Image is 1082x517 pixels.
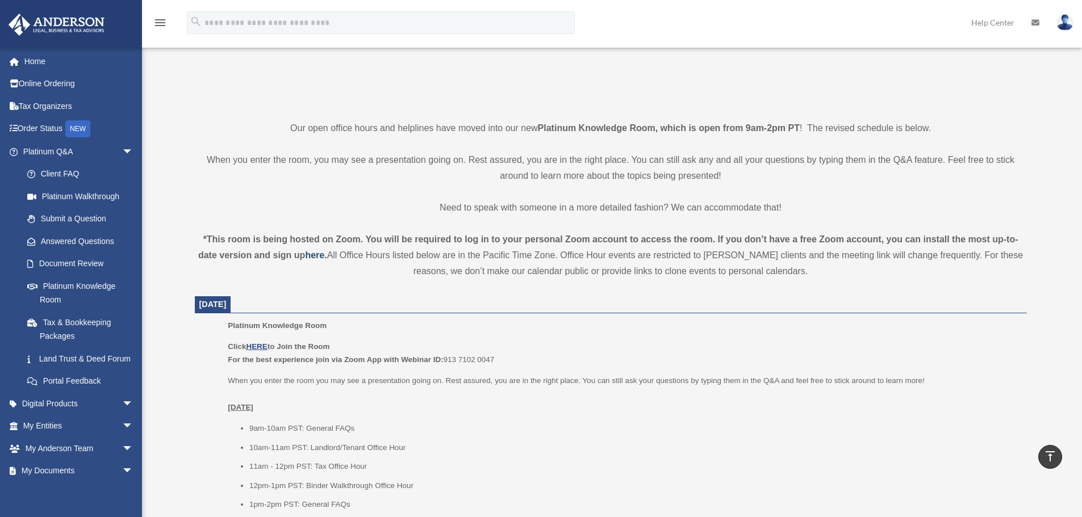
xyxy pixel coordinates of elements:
[199,300,227,309] span: [DATE]
[16,311,151,347] a: Tax & Bookkeeping Packages
[249,479,1019,493] li: 12pm-1pm PST: Binder Walkthrough Office Hour
[195,232,1027,279] div: All Office Hours listed below are in the Pacific Time Zone. Office Hour events are restricted to ...
[8,392,151,415] a: Digital Productsarrow_drop_down
[228,374,1018,414] p: When you enter the room you may see a presentation going on. Rest assured, you are in the right p...
[8,437,151,460] a: My Anderson Teamarrow_drop_down
[228,355,443,364] b: For the best experience join via Zoom App with Webinar ID:
[16,347,151,370] a: Land Trust & Deed Forum
[195,152,1027,184] p: When you enter the room, you may see a presentation going on. Rest assured, you are in the right ...
[228,340,1018,367] p: 913 7102 0047
[122,392,145,415] span: arrow_drop_down
[538,123,800,133] strong: Platinum Knowledge Room, which is open from 9am-2pm PT
[198,234,1018,260] strong: *This room is being hosted on Zoom. You will be required to log in to your personal Zoom account ...
[1043,449,1057,463] i: vertical_align_top
[153,20,167,30] a: menu
[8,95,151,117] a: Tax Organizers
[195,120,1027,136] p: Our open office hours and helplines have moved into our new ! The revised schedule is below.
[8,50,151,73] a: Home
[228,403,253,411] u: [DATE]
[249,441,1019,455] li: 10am-11am PST: Landlord/Tenant Office Hour
[246,342,267,351] a: HERE
[228,342,329,351] b: Click to Join the Room
[122,415,145,438] span: arrow_drop_down
[5,14,108,36] img: Anderson Advisors Platinum Portal
[16,253,151,275] a: Document Review
[8,460,151,482] a: My Documentsarrow_drop_down
[153,16,167,30] i: menu
[1056,14,1073,31] img: User Pic
[122,140,145,163] span: arrow_drop_down
[65,120,90,137] div: NEW
[16,370,151,393] a: Portal Feedback
[190,15,202,28] i: search
[249,422,1019,435] li: 9am-10am PST: General FAQs
[1038,445,1062,469] a: vertical_align_top
[324,250,327,260] strong: .
[8,73,151,95] a: Online Ordering
[16,185,151,208] a: Platinum Walkthrough
[16,275,145,311] a: Platinum Knowledge Room
[122,460,145,483] span: arrow_drop_down
[16,163,151,186] a: Client FAQ
[305,250,324,260] a: here
[8,415,151,438] a: My Entitiesarrow_drop_down
[8,140,151,163] a: Platinum Q&Aarrow_drop_down
[8,117,151,141] a: Order StatusNEW
[122,437,145,460] span: arrow_drop_down
[16,230,151,253] a: Answered Questions
[249,460,1019,473] li: 11am - 12pm PST: Tax Office Hour
[249,498,1019,511] li: 1pm-2pm PST: General FAQs
[16,208,151,230] a: Submit a Question
[228,321,327,330] span: Platinum Knowledge Room
[195,200,1027,216] p: Need to speak with someone in a more detailed fashion? We can accommodate that!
